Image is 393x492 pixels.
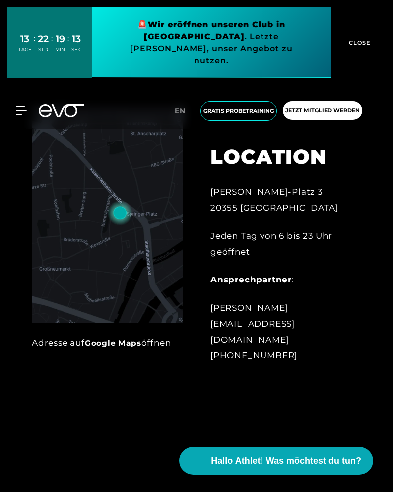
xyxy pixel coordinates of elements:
div: Adresse auf öffnen [32,335,183,351]
div: : [51,33,53,59]
h2: LOCATION [210,145,361,169]
a: Gratis Probetraining [197,101,280,121]
strong: Ansprechpartner [210,275,292,284]
span: Jetzt Mitglied werden [285,106,360,115]
img: LOCATION [32,107,183,323]
div: SEK [71,46,81,53]
div: [PERSON_NAME]-Platz 3 20355 [GEOGRAPHIC_DATA] [210,184,361,216]
div: TAGE [18,46,31,53]
div: : [67,33,69,59]
div: Jeden Tag von 6 bis 23 Uhr geöffnet [210,228,361,260]
div: 22 [38,32,49,46]
a: Jetzt Mitglied werden [280,101,365,121]
a: Google Maps [85,338,141,348]
div: : [210,272,361,287]
button: CLOSE [331,7,386,78]
span: en [175,106,186,115]
div: 13 [71,32,81,46]
span: Gratis Probetraining [203,107,274,115]
div: [PERSON_NAME] [EMAIL_ADDRESS][DOMAIN_NAME] [PHONE_NUMBER] [210,300,361,364]
div: STD [38,46,49,53]
span: Hallo Athlet! Was möchtest du tun? [211,454,361,468]
div: MIN [55,46,65,53]
div: 13 [18,32,31,46]
div: : [34,33,35,59]
div: 19 [55,32,65,46]
button: Hallo Athlet! Was möchtest du tun? [179,447,373,475]
a: en [175,105,192,117]
span: CLOSE [346,38,371,47]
